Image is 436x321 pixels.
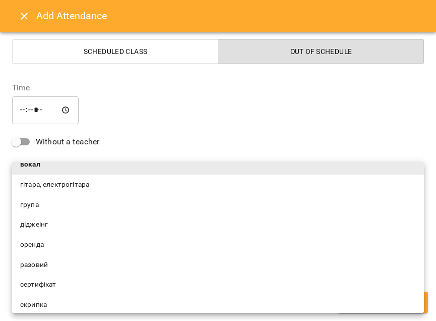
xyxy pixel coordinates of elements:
[20,240,416,250] span: оренда
[20,180,416,190] span: гітара, електрогітара
[20,200,416,210] span: група
[20,159,416,170] span: вокал
[20,260,416,270] span: разовий
[20,220,416,230] span: діджеінг
[20,280,416,290] span: сертифікат
[20,300,416,310] span: скрипка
